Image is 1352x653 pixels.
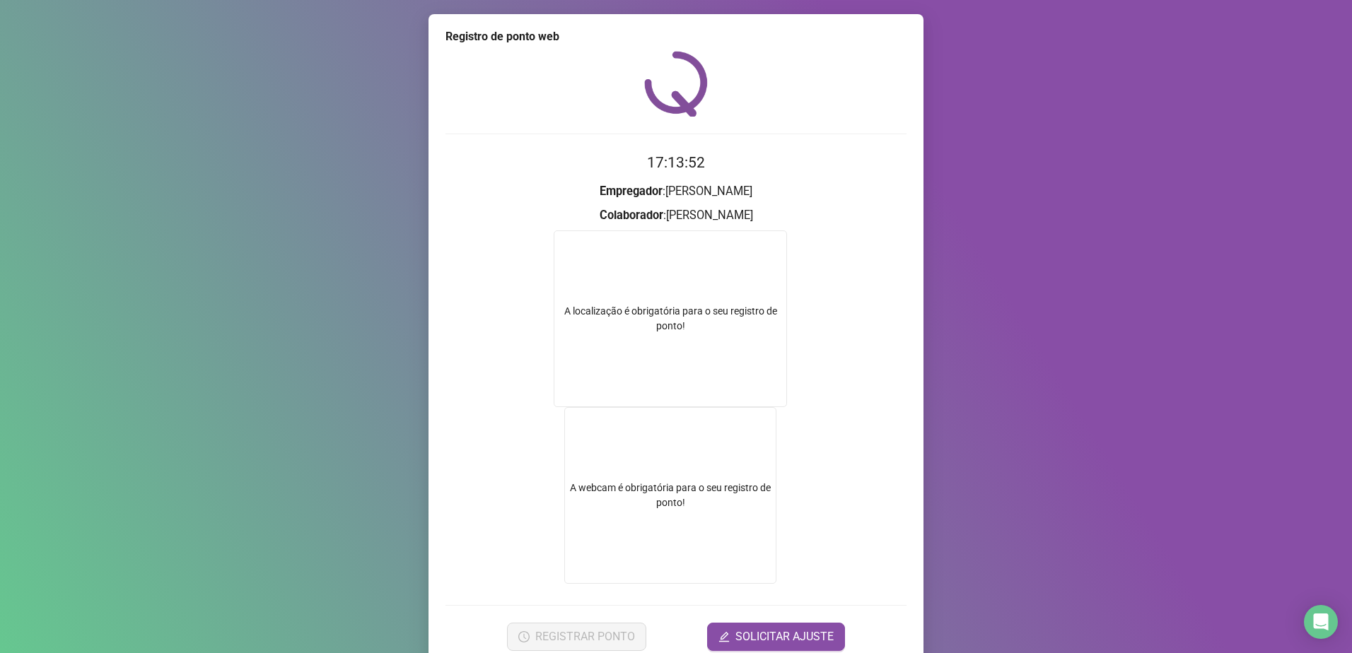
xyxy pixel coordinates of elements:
[718,631,730,642] span: edit
[507,623,646,651] button: REGISTRAR PONTO
[735,628,834,645] span: SOLICITAR AJUSTE
[647,154,705,171] time: 17:13:52
[644,51,708,117] img: QRPoint
[445,182,907,201] h3: : [PERSON_NAME]
[600,208,663,222] strong: Colaborador
[564,407,776,584] div: A webcam é obrigatória para o seu registro de ponto!
[554,304,786,334] div: A localização é obrigatória para o seu registro de ponto!
[600,184,663,198] strong: Empregador
[445,206,907,225] h3: : [PERSON_NAME]
[1304,605,1338,639] div: Open Intercom Messenger
[445,28,907,45] div: Registro de ponto web
[707,623,845,651] button: editSOLICITAR AJUSTE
